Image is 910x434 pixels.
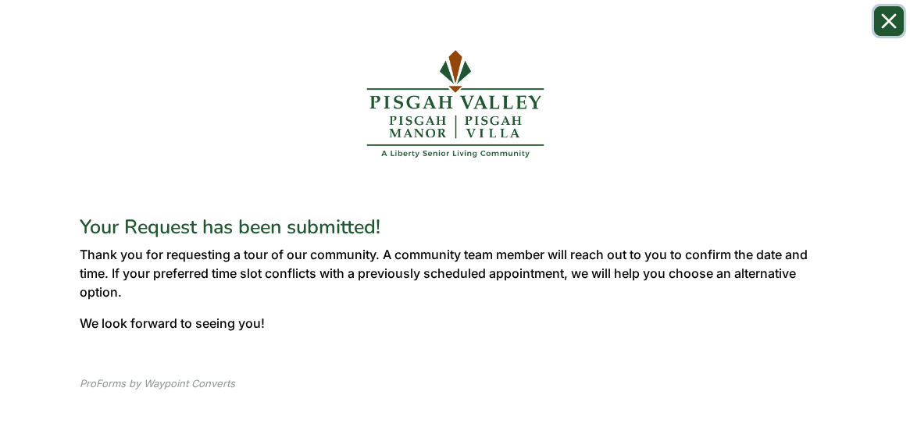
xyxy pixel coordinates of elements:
button: Close [874,6,904,36]
img: 610eebd9-7cc7-406c-8e68-43645824f528.png [358,41,553,167]
div: ProForms by Waypoint Converts [80,376,235,392]
h2: Your Request has been submitted! [80,215,831,239]
p: We look forward to seeing you! [80,314,831,333]
p: Thank you for requesting a tour of our community. A community team member will reach out to you t... [80,245,831,301]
